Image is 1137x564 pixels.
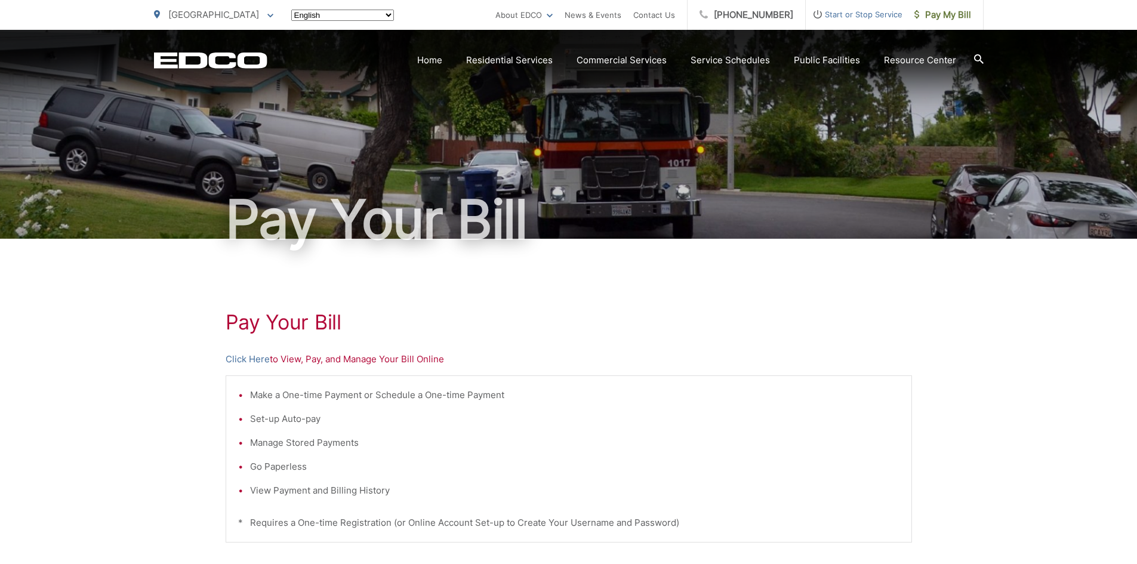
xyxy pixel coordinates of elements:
[250,483,899,498] li: View Payment and Billing History
[417,53,442,67] a: Home
[565,8,621,22] a: News & Events
[226,352,912,366] p: to View, Pay, and Manage Your Bill Online
[250,412,899,426] li: Set-up Auto-pay
[226,310,912,334] h1: Pay Your Bill
[238,516,899,530] p: * Requires a One-time Registration (or Online Account Set-up to Create Your Username and Password)
[633,8,675,22] a: Contact Us
[168,9,259,20] span: [GEOGRAPHIC_DATA]
[577,53,667,67] a: Commercial Services
[495,8,553,22] a: About EDCO
[884,53,956,67] a: Resource Center
[250,460,899,474] li: Go Paperless
[691,53,770,67] a: Service Schedules
[250,436,899,450] li: Manage Stored Payments
[154,52,267,69] a: EDCD logo. Return to the homepage.
[794,53,860,67] a: Public Facilities
[914,8,971,22] span: Pay My Bill
[226,352,270,366] a: Click Here
[466,53,553,67] a: Residential Services
[250,388,899,402] li: Make a One-time Payment or Schedule a One-time Payment
[291,10,394,21] select: Select a language
[154,190,984,249] h1: Pay Your Bill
